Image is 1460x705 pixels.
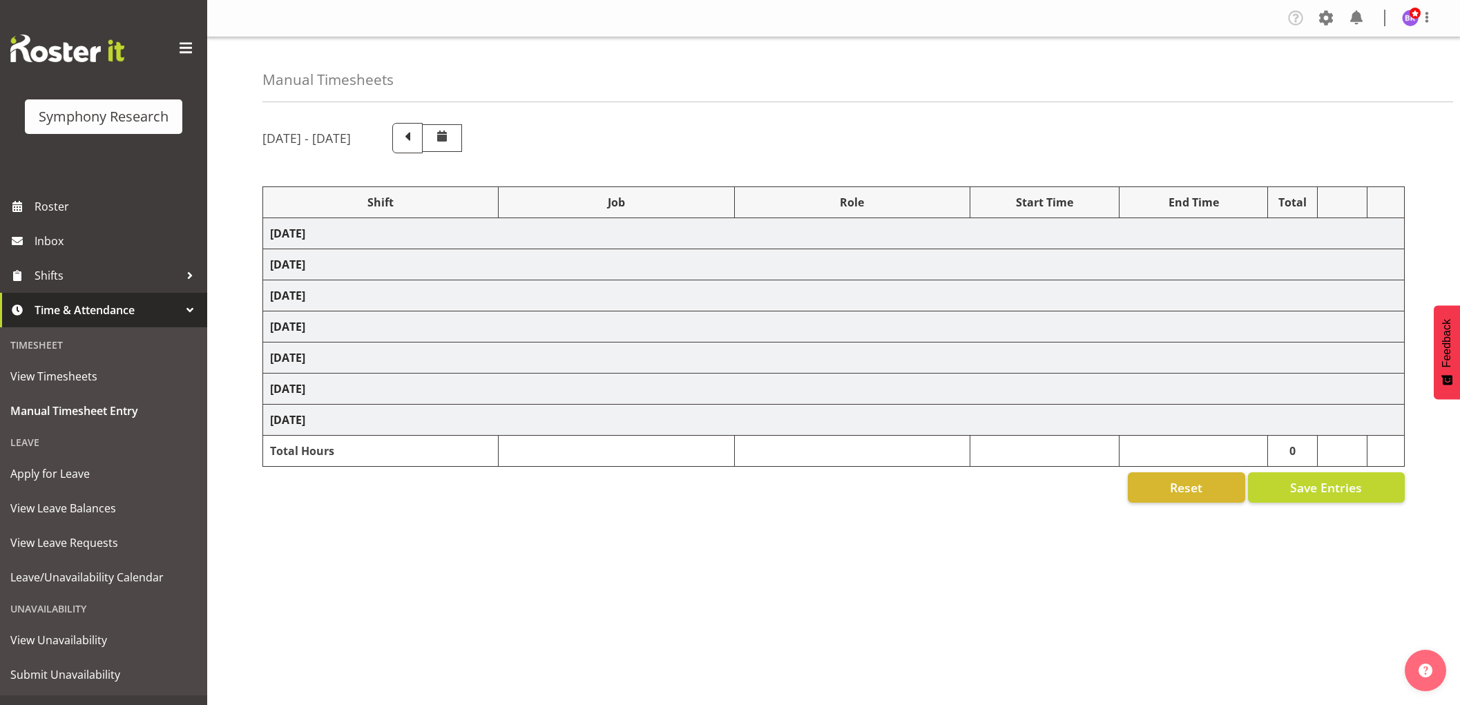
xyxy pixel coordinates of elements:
button: Save Entries [1248,472,1405,503]
a: View Leave Balances [3,491,204,525]
a: View Unavailability [3,623,204,657]
span: Reset [1170,479,1202,496]
div: End Time [1126,194,1261,211]
a: View Timesheets [3,359,204,394]
div: Total [1275,194,1310,211]
span: Manual Timesheet Entry [10,400,197,421]
td: [DATE] [263,311,1405,342]
span: Save Entries [1290,479,1362,496]
span: Submit Unavailability [10,664,197,685]
span: Feedback [1441,319,1453,367]
td: [DATE] [263,374,1405,405]
span: Roster [35,196,200,217]
td: [DATE] [263,280,1405,311]
img: help-xxl-2.png [1419,664,1432,677]
a: Submit Unavailability [3,657,204,692]
span: Leave/Unavailability Calendar [10,567,197,588]
div: Unavailability [3,595,204,623]
div: Start Time [977,194,1112,211]
td: 0 [1268,436,1318,467]
button: Feedback - Show survey [1434,305,1460,399]
td: Total Hours [263,436,499,467]
td: [DATE] [263,218,1405,249]
span: View Leave Requests [10,532,197,553]
a: Apply for Leave [3,456,204,491]
h5: [DATE] - [DATE] [262,131,351,146]
div: Job [506,194,727,211]
span: View Unavailability [10,630,197,650]
img: Rosterit website logo [10,35,124,62]
span: Time & Attendance [35,300,180,320]
span: View Leave Balances [10,498,197,519]
td: [DATE] [263,249,1405,280]
span: View Timesheets [10,366,197,387]
div: Leave [3,428,204,456]
a: Manual Timesheet Entry [3,394,204,428]
div: Timesheet [3,331,204,359]
span: Shifts [35,265,180,286]
span: Apply for Leave [10,463,197,484]
a: View Leave Requests [3,525,204,560]
h4: Manual Timesheets [262,72,394,88]
div: Shift [270,194,491,211]
td: [DATE] [263,405,1405,436]
td: [DATE] [263,342,1405,374]
span: Inbox [35,231,200,251]
div: Role [742,194,963,211]
a: Leave/Unavailability Calendar [3,560,204,595]
button: Reset [1128,472,1245,503]
img: bhavik-kanna1260.jpg [1402,10,1419,26]
div: Symphony Research [39,106,169,127]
